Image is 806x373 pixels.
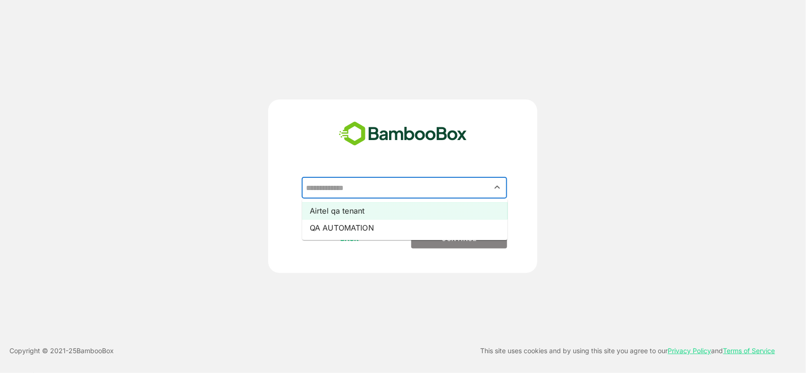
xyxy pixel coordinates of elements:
li: Airtel qa tenant [302,202,508,219]
li: QA AUTOMATION [302,219,508,236]
img: bamboobox [334,118,472,149]
a: Terms of Service [723,347,775,355]
a: Privacy Policy [668,347,712,355]
button: Close [491,181,504,194]
p: This site uses cookies and by using this site you agree to our and [481,345,775,356]
p: Copyright © 2021- 25 BambooBox [9,345,114,356]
